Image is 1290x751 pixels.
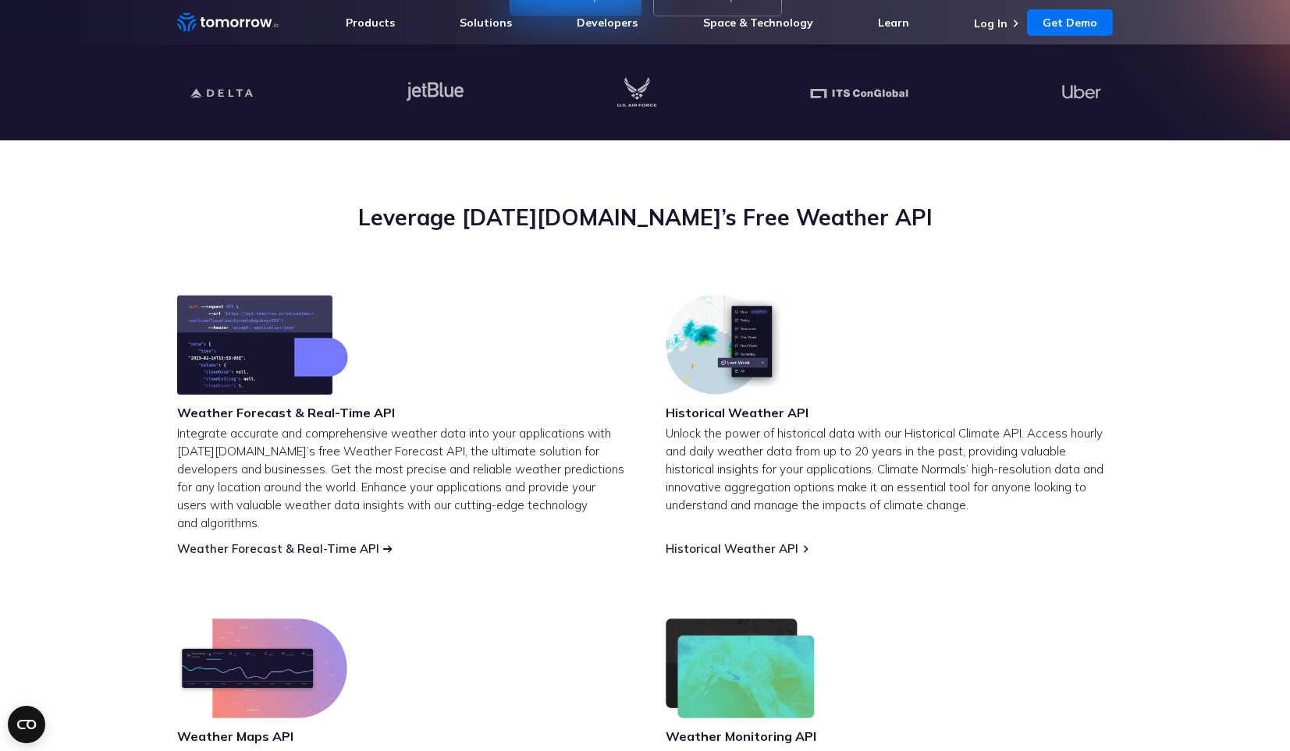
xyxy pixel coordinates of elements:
[577,16,638,30] a: Developers
[878,16,909,30] a: Learn
[177,203,1114,232] h2: Leverage [DATE][DOMAIN_NAME]’s Free Weather API
[1027,9,1113,36] a: Get Demo
[460,16,512,30] a: Solutions
[703,16,813,30] a: Space & Technology
[666,404,808,421] h3: Historical Weather API
[346,16,395,30] a: Products
[666,424,1114,514] p: Unlock the power of historical data with our Historical Climate API. Access hourly and daily weat...
[666,541,798,556] a: Historical Weather API
[8,706,45,743] button: Open CMP widget
[177,541,379,556] a: Weather Forecast & Real-Time API
[666,728,816,745] h3: Weather Monitoring API
[974,16,1007,30] a: Log In
[177,728,347,745] h3: Weather Maps API
[177,424,625,532] p: Integrate accurate and comprehensive weather data into your applications with [DATE][DOMAIN_NAME]...
[177,404,395,421] h3: Weather Forecast & Real-Time API
[177,11,279,34] a: Home link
